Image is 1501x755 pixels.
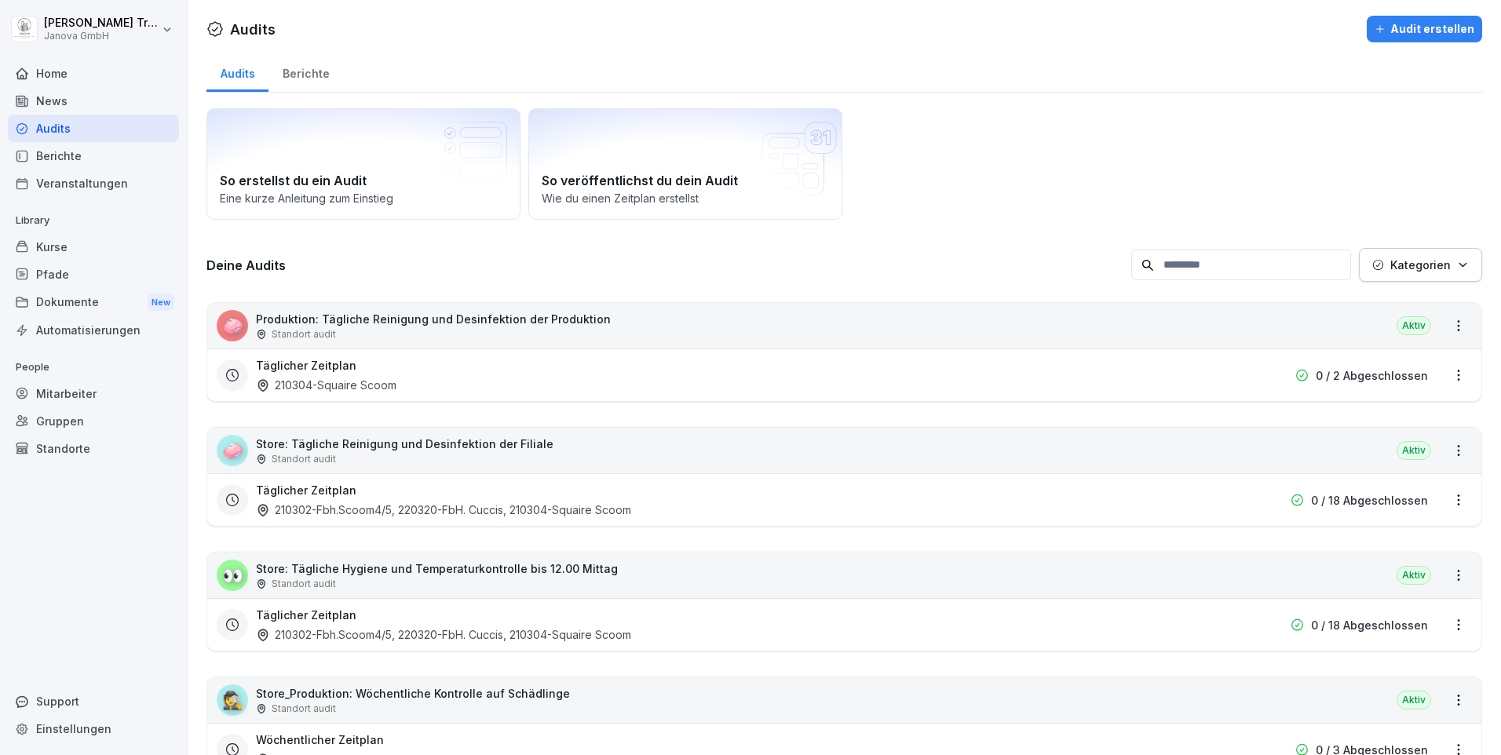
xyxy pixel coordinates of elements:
p: 0 / 2 Abgeschlossen [1316,367,1428,384]
a: So erstellst du ein AuditEine kurze Anleitung zum Einstieg [206,108,520,220]
h2: So erstellst du ein Audit [220,171,507,190]
p: Wie du einen Zeitplan erstellst [542,190,829,206]
a: So veröffentlichst du dein AuditWie du einen Zeitplan erstellst [528,108,842,220]
div: 🕵️ [217,684,248,716]
div: Aktiv [1397,316,1431,335]
div: 🧼 [217,435,248,466]
p: Store_Produktion: Wöchentliche Kontrolle auf Schädlinge [256,685,570,702]
p: People [8,355,179,380]
a: News [8,87,179,115]
div: Audit erstellen [1375,20,1474,38]
p: Janova GmbH [44,31,159,42]
a: Audits [8,115,179,142]
a: Berichte [268,52,343,92]
p: Eine kurze Anleitung zum Einstieg [220,190,507,206]
div: 210302-Fbh.Scoom4/5, 220320-FbH. Cuccis, 210304-Squaire Scoom [256,502,631,518]
div: Support [8,688,179,715]
a: DokumenteNew [8,288,179,317]
h3: Wöchentlicher Zeitplan [256,731,384,748]
a: Pfade [8,261,179,288]
button: Kategorien [1359,248,1482,282]
div: Aktiv [1397,691,1431,709]
a: Automatisierungen [8,316,179,344]
div: New [148,294,174,312]
p: 0 / 18 Abgeschlossen [1311,617,1428,633]
a: Kurse [8,233,179,261]
a: Home [8,60,179,87]
div: 👀 [217,560,248,591]
p: [PERSON_NAME] Trautmann [44,16,159,30]
h3: Täglicher Zeitplan [256,607,356,623]
p: Store: Tägliche Reinigung und Desinfektion der Filiale [256,436,553,452]
h3: Täglicher Zeitplan [256,482,356,498]
div: 210302-Fbh.Scoom4/5, 220320-FbH. Cuccis, 210304-Squaire Scoom [256,626,631,643]
a: Gruppen [8,407,179,435]
p: Store: Tägliche Hygiene und Temperaturkontrolle bis 12.00 Mittag [256,560,618,577]
a: Berichte [8,142,179,170]
p: Kategorien [1390,257,1451,273]
button: Audit erstellen [1367,16,1482,42]
div: Aktiv [1397,566,1431,585]
h2: So veröffentlichst du dein Audit [542,171,829,190]
a: Audits [206,52,268,92]
div: Dokumente [8,288,179,317]
div: 🧼 [217,310,248,341]
p: Standort audit [272,327,336,341]
h1: Audits [230,19,276,40]
h3: Täglicher Zeitplan [256,357,356,374]
a: Mitarbeiter [8,380,179,407]
a: Standorte [8,435,179,462]
div: 210304-Squaire Scoom [256,377,396,393]
p: Standort audit [272,577,336,591]
a: Einstellungen [8,715,179,742]
p: Produktion: Tägliche Reinigung und Desinfektion der Produktion [256,311,611,327]
p: Standort audit [272,702,336,716]
a: Veranstaltungen [8,170,179,197]
h3: Deine Audits [206,257,1123,274]
p: Library [8,208,179,233]
p: Standort audit [272,452,336,466]
p: 0 / 18 Abgeschlossen [1311,492,1428,509]
div: Aktiv [1397,441,1431,460]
